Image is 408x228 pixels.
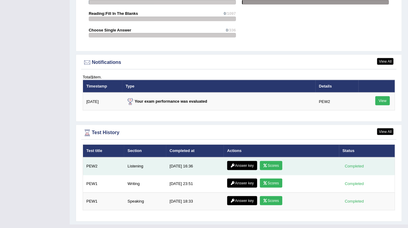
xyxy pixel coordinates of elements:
a: Scores [260,161,282,170]
td: [DATE] 18:33 [166,193,224,210]
strong: Reading:Fill In The Blanks [89,11,138,16]
div: Completed [343,181,366,187]
td: Writing [124,175,166,193]
span: /1097 [226,11,236,16]
span: 0 [224,11,226,16]
div: Total item. [83,74,395,80]
th: Type [122,80,316,93]
a: Answer key [227,196,257,205]
span: /336 [228,28,236,32]
td: PEW1 [83,193,124,210]
a: View All [377,58,393,65]
td: Listening [124,157,166,175]
td: [DATE] 16:36 [166,157,224,175]
a: Answer key [227,179,257,188]
th: Details [316,80,359,93]
div: Test History [83,128,395,137]
td: Speaking [124,193,166,210]
th: Status [339,145,395,157]
td: [DATE] [83,93,122,111]
b: 1 [91,75,93,79]
strong: Your exam performance was evaluated [126,99,207,104]
td: PEW2 [83,157,124,175]
th: Timestamp [83,80,122,93]
a: View All [377,128,393,135]
div: Completed [343,198,366,205]
th: Section [124,145,166,157]
strong: Choose Single Answer [89,28,131,32]
a: Answer key [227,161,257,170]
div: Completed [343,163,366,170]
div: Notifications [83,58,395,67]
a: View [375,96,390,105]
th: Actions [224,145,339,157]
td: PEW1 [83,175,124,193]
td: [DATE] 23:51 [166,175,224,193]
span: 0 [226,28,228,32]
th: Test title [83,145,124,157]
th: Completed at [166,145,224,157]
td: PEW2 [316,93,359,111]
a: Scores [260,179,282,188]
a: Scores [260,196,282,205]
